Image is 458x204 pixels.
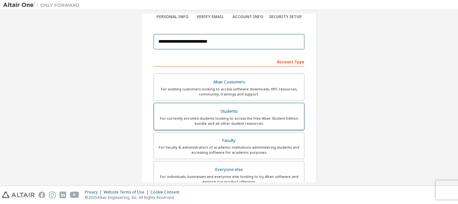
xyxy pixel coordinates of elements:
img: facebook.svg [38,192,45,198]
div: Privacy [85,190,104,195]
div: Account Type [154,56,304,67]
img: altair_logo.svg [2,192,35,198]
img: linkedin.svg [59,192,66,198]
div: Faculty [158,136,300,145]
div: Everyone else [158,165,300,174]
div: Verify Email [191,14,229,19]
div: Security Setup [267,14,305,19]
img: instagram.svg [49,192,56,198]
div: Cookie Consent [150,190,183,195]
p: © 2025 Altair Engineering, Inc. All Rights Reserved. [85,195,183,200]
div: For currently enrolled students looking to access the free Altair Student Edition bundle and all ... [158,116,300,126]
div: Account Info [229,14,267,19]
div: For existing customers looking to access software downloads, HPC resources, community, trainings ... [158,87,300,97]
div: For faculty & administrators of academic institutions administering students and accessing softwa... [158,145,300,155]
div: Altair Customers [158,78,300,87]
img: Altair One [3,2,83,8]
img: youtube.svg [70,192,79,198]
div: Website Terms of Use [104,190,150,195]
div: For individuals, businesses and everyone else looking to try Altair software and explore our prod... [158,174,300,184]
div: Students [158,107,300,116]
div: Personal Info [154,14,191,19]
